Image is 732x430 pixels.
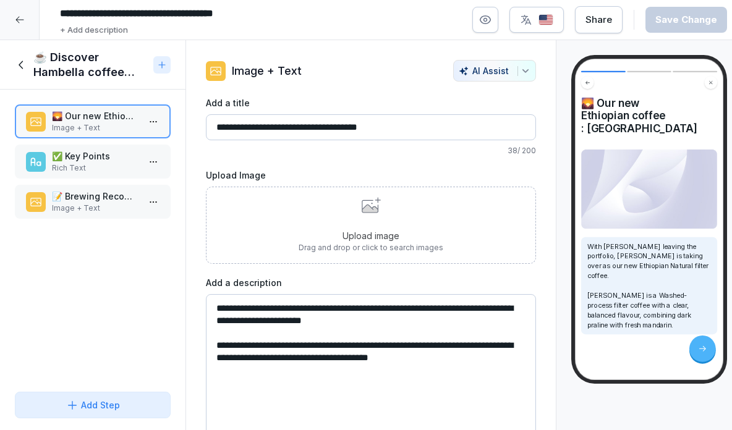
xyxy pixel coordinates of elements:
[33,50,148,80] h1: ☕ Discover Hambella coffee Explorer Edition
[581,150,717,229] img: Image and Text preview image
[206,145,536,156] p: 38 / 200
[206,96,536,109] label: Add a title
[52,150,138,162] p: ✅ Key Points
[299,229,443,242] p: Upload image
[575,6,623,33] button: Share
[15,392,171,418] button: Add Step
[538,14,553,26] img: us.svg
[60,24,128,36] p: + Add description
[645,7,727,33] button: Save Change
[587,242,712,330] p: With [PERSON_NAME] leaving the portfolio, [PERSON_NAME] is taking over as our new Ethiopian Natur...
[459,65,530,76] div: AI Assist
[15,104,171,138] div: 🌄 Our new Ethiopian coffee : [GEOGRAPHIC_DATA]Image + Text
[52,122,138,133] p: Image + Text
[66,398,120,411] div: Add Step
[655,13,717,27] div: Save Change
[232,62,302,79] p: Image + Text
[15,185,171,219] div: 📝 Brewing RecommendationImage + Text
[206,169,536,182] label: Upload Image
[299,242,443,253] p: Drag and drop or click to search images
[581,96,717,135] h4: 🌄 Our new Ethiopian coffee : [GEOGRAPHIC_DATA]
[52,203,138,214] p: Image + Text
[585,13,612,27] div: Share
[206,276,536,289] label: Add a description
[52,109,138,122] p: 🌄 Our new Ethiopian coffee : [GEOGRAPHIC_DATA]
[52,162,138,174] p: Rich Text
[15,145,171,179] div: ✅ Key PointsRich Text
[52,190,138,203] p: 📝 Brewing Recommendation
[453,60,536,82] button: AI Assist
